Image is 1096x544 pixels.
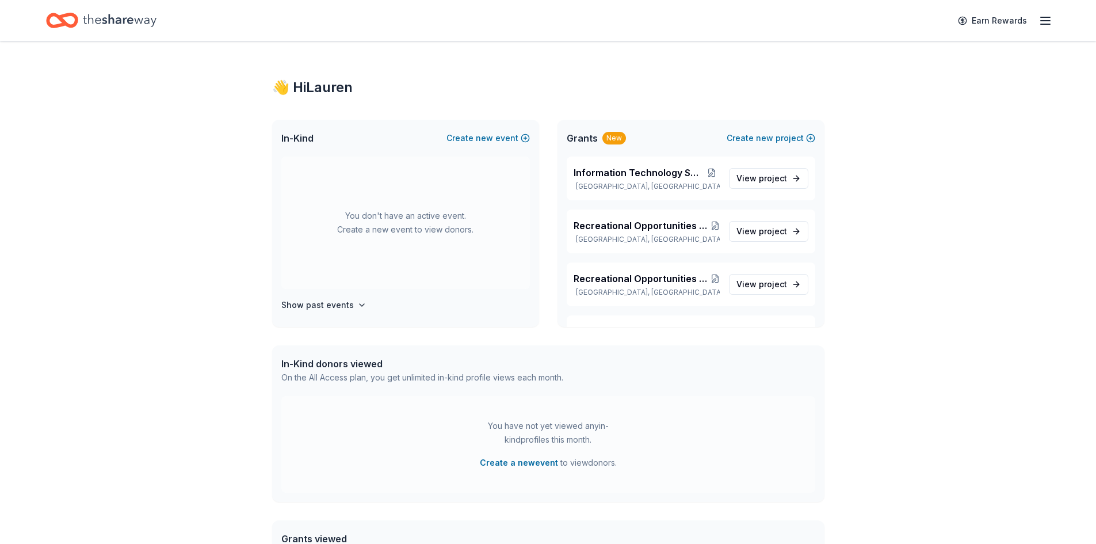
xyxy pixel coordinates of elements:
[272,78,824,97] div: 👋 Hi Lauren
[46,7,156,34] a: Home
[281,371,563,385] div: On the All Access plan, you get unlimited in-kind profile views each month.
[480,456,617,470] span: to view donors .
[759,279,787,289] span: project
[729,221,808,242] a: View project
[729,168,808,189] a: View project
[476,419,620,447] div: You have not yet viewed any in-kind profiles this month.
[759,226,787,236] span: project
[736,277,787,291] span: View
[281,131,314,145] span: In-Kind
[476,131,493,145] span: new
[281,298,354,312] h4: Show past events
[736,225,787,238] span: View
[729,274,808,295] a: View project
[446,131,530,145] button: Createnewevent
[727,131,815,145] button: Createnewproject
[574,272,711,286] span: Recreational Opportunities & Materials for School-Aged Youth with Intellectual and Developmental ...
[574,166,704,180] span: Information Technology Safety & Security
[574,219,711,233] span: Recreational Opportunities & Materials for People with Intellectual and Developmental Disabilitie...
[602,132,626,144] div: New
[574,288,720,297] p: [GEOGRAPHIC_DATA], [GEOGRAPHIC_DATA]
[756,131,773,145] span: new
[951,10,1034,31] a: Earn Rewards
[574,235,720,244] p: [GEOGRAPHIC_DATA], [GEOGRAPHIC_DATA]
[736,172,787,185] span: View
[759,173,787,183] span: project
[567,131,598,145] span: Grants
[574,182,720,191] p: [GEOGRAPHIC_DATA], [GEOGRAPHIC_DATA]
[281,357,563,371] div: In-Kind donors viewed
[480,456,558,470] button: Create a newevent
[574,325,711,338] span: Recreational Equipment & Assistive Technology for People with Intellectual and Developmental Disa...
[281,157,530,289] div: You don't have an active event. Create a new event to view donors.
[281,298,366,312] button: Show past events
